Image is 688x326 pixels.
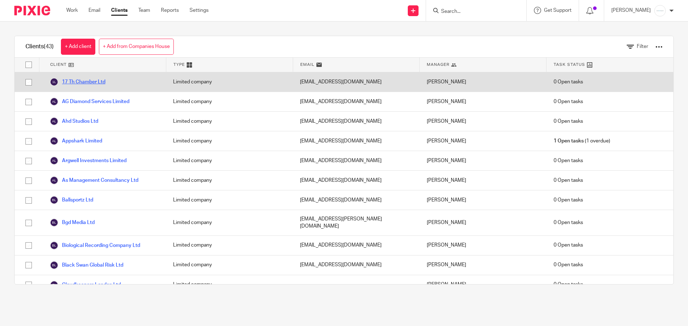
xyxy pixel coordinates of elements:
[50,97,58,106] img: svg%3E
[293,256,420,275] div: [EMAIL_ADDRESS][DOMAIN_NAME]
[190,7,209,14] a: Settings
[166,151,293,170] div: Limited company
[166,171,293,190] div: Limited company
[50,241,140,250] a: Biological Recording Company Ltd
[50,97,129,106] a: AG Diamond Services Limited
[293,92,420,111] div: [EMAIL_ADDRESS][DOMAIN_NAME]
[420,210,546,235] div: [PERSON_NAME]
[66,7,78,14] a: Work
[50,241,58,250] img: svg%3E
[166,72,293,92] div: Limited company
[554,137,610,145] span: (1 overdue)
[50,156,58,165] img: svg%3E
[50,218,58,227] img: svg%3E
[14,6,50,15] img: Pixie
[89,7,100,14] a: Email
[293,236,420,255] div: [EMAIL_ADDRESS][DOMAIN_NAME]
[637,44,648,49] span: Filter
[44,44,54,49] span: (43)
[50,196,93,204] a: Ballsportz Ltd
[50,117,98,126] a: Ahd Studios Ltd
[611,7,651,14] p: [PERSON_NAME]
[50,137,102,145] a: Appshark Limited
[554,137,584,145] span: 1 Open tasks
[166,210,293,235] div: Limited company
[50,261,58,269] img: svg%3E
[420,72,546,92] div: [PERSON_NAME]
[554,281,583,288] span: 0 Open tasks
[293,112,420,131] div: [EMAIL_ADDRESS][DOMAIN_NAME]
[50,218,95,227] a: Bgd Media Ltd
[554,118,583,125] span: 0 Open tasks
[50,117,58,126] img: svg%3E
[293,171,420,190] div: [EMAIL_ADDRESS][DOMAIN_NAME]
[554,196,583,204] span: 0 Open tasks
[50,78,105,86] a: 17 Th Chamber Ltd
[554,157,583,164] span: 0 Open tasks
[61,39,95,55] a: + Add client
[420,92,546,111] div: [PERSON_NAME]
[111,7,128,14] a: Clients
[420,275,546,295] div: [PERSON_NAME]
[427,62,449,68] span: Manager
[50,137,58,145] img: svg%3E
[420,190,546,210] div: [PERSON_NAME]
[554,261,583,268] span: 0 Open tasks
[293,151,420,170] div: [EMAIL_ADDRESS][DOMAIN_NAME]
[554,62,585,68] span: Task Status
[166,190,293,210] div: Limited company
[50,281,58,289] img: svg%3E
[420,256,546,275] div: [PERSON_NAME]
[50,261,123,269] a: Black Swan Global Risk Ltd
[50,196,58,204] img: svg%3E
[293,131,420,151] div: [EMAIL_ADDRESS][DOMAIN_NAME]
[50,281,121,289] a: Cloudkeepers London Ltd
[22,58,35,72] input: Select all
[420,236,546,255] div: [PERSON_NAME]
[166,275,293,295] div: Limited company
[50,62,67,68] span: Client
[554,78,583,86] span: 0 Open tasks
[293,190,420,210] div: [EMAIL_ADDRESS][DOMAIN_NAME]
[50,176,138,185] a: As Management Consultancy Ltd
[300,62,315,68] span: Email
[654,5,666,16] img: Cloud%20Keepers-05.png
[440,9,505,15] input: Search
[50,156,126,165] a: Argwell Investments Limited
[166,112,293,131] div: Limited company
[166,131,293,151] div: Limited company
[138,7,150,14] a: Team
[25,43,54,50] h1: Clients
[173,62,185,68] span: Type
[420,131,546,151] div: [PERSON_NAME]
[554,219,583,226] span: 0 Open tasks
[554,177,583,184] span: 0 Open tasks
[161,7,179,14] a: Reports
[420,151,546,170] div: [PERSON_NAME]
[50,78,58,86] img: svg%3E
[554,242,583,249] span: 0 Open tasks
[293,210,420,235] div: [EMAIL_ADDRESS][PERSON_NAME][DOMAIN_NAME]
[166,256,293,275] div: Limited company
[50,176,58,185] img: svg%3E
[544,8,572,13] span: Get Support
[554,98,583,105] span: 0 Open tasks
[420,112,546,131] div: [PERSON_NAME]
[166,92,293,111] div: Limited company
[99,39,174,55] a: + Add from Companies House
[293,72,420,92] div: [EMAIL_ADDRESS][DOMAIN_NAME]
[293,275,420,295] div: ---
[420,171,546,190] div: [PERSON_NAME]
[166,236,293,255] div: Limited company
